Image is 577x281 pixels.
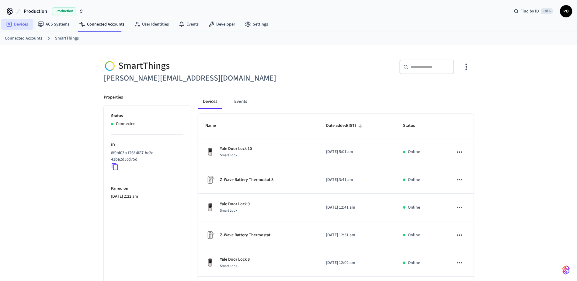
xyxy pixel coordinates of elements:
[116,121,136,127] p: Connected
[509,6,558,17] div: Find by IDCtrl K
[104,94,123,101] p: Properties
[326,177,388,183] p: [DATE] 3:41 am
[111,150,181,163] p: 8f9bf03b-f26f-4f87-bc2d-41ba2d3cd75d
[220,201,250,207] p: Yale Door Lock 9
[74,19,129,30] a: Connected Accounts
[111,193,183,200] p: [DATE] 2:22 am
[220,263,237,269] span: Smart Lock
[562,265,570,275] img: SeamLogoGradient.69752ec5.svg
[408,204,420,211] p: Online
[203,19,240,30] a: Developer
[55,35,79,42] a: SmartThings
[408,232,420,238] p: Online
[326,204,388,211] p: [DATE] 12:41 am
[111,142,183,148] p: ID
[220,177,273,183] p: Z-Wave Battery Thermostat 8
[403,121,423,130] span: Status
[174,19,203,30] a: Events
[326,121,364,130] span: Date added(IST)
[111,113,183,119] p: Status
[104,60,116,72] img: Smartthings Logo, Square
[104,60,285,72] div: SmartThings
[220,232,270,238] p: Z-Wave Battery Thermostat
[5,35,42,42] a: Connected Accounts
[326,232,388,238] p: [DATE] 12:31 am
[220,256,250,263] p: Yale Door Lock 8
[205,175,215,185] img: Placeholder Lock Image
[1,19,33,30] a: Devices
[205,121,224,130] span: Name
[198,94,222,109] button: Devices
[198,94,474,109] div: connected account tabs
[220,208,237,213] span: Smart Lock
[129,19,174,30] a: User Identities
[408,260,420,266] p: Online
[104,72,285,85] h6: [PERSON_NAME][EMAIL_ADDRESS][DOMAIN_NAME]
[561,6,572,17] span: PO
[541,8,553,14] span: Ctrl K
[111,186,183,192] p: Paired on
[240,19,273,30] a: Settings
[24,8,47,15] span: Production
[33,19,74,30] a: ACS Systems
[52,7,76,15] span: Production
[326,260,388,266] p: [DATE] 12:02 am
[408,149,420,155] p: Online
[205,230,215,240] img: Placeholder Lock Image
[229,94,252,109] button: Events
[205,147,215,157] img: Yale Assure Touchscreen Wifi Smart Lock, Satin Nickel, Front
[220,153,237,158] span: Smart Lock
[205,203,215,212] img: Yale Assure Touchscreen Wifi Smart Lock, Satin Nickel, Front
[220,146,252,152] p: Yale Door Lock 10
[205,258,215,268] img: Yale Assure Touchscreen Wifi Smart Lock, Satin Nickel, Front
[326,149,388,155] p: [DATE] 5:01 am
[408,177,420,183] p: Online
[560,5,572,17] button: PO
[520,8,539,14] span: Find by ID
